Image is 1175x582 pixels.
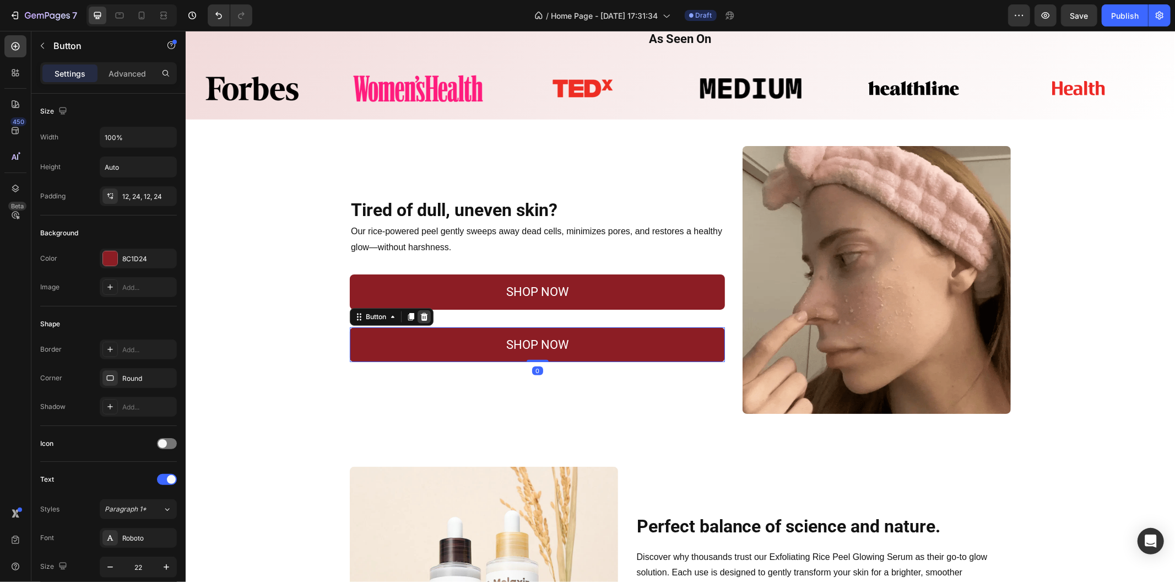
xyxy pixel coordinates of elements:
[450,483,825,509] h2: Perfect balance of science and nature.
[40,475,54,484] div: Text
[122,192,174,202] div: 12, 24, 12, 24
[867,50,919,64] img: [object Object]
[53,39,147,52] p: Button
[321,250,383,272] p: SHOP NOW
[502,46,624,69] img: [object Object]
[164,244,539,279] a: SHOP NOW
[40,162,61,172] div: Height
[122,374,174,384] div: Round
[346,336,358,344] div: 0
[546,10,549,21] span: /
[40,559,69,574] div: Size
[40,402,66,412] div: Shadow
[122,345,174,355] div: Add...
[321,303,383,325] p: SHOP NOW
[1061,4,1097,26] button: Save
[40,132,58,142] div: Width
[696,10,712,20] span: Draft
[178,281,203,291] div: Button
[122,402,174,412] div: Add...
[451,519,824,566] p: Discover why thousands trust our Exfoliating Rice Peel Glowing Serum as their go-to glow solution...
[40,344,62,354] div: Border
[1138,528,1164,554] div: Open Intercom Messenger
[1070,11,1089,20] span: Save
[100,157,176,177] input: Auto
[40,254,57,263] div: Color
[100,127,176,147] input: Auto
[1111,10,1139,21] div: Publish
[40,373,62,383] div: Corner
[10,117,26,126] div: 450
[72,9,77,22] p: 7
[557,115,825,384] img: gempages_557143386495124243-0652b6fc-16fd-4b03-897a-7989afb15004.webp
[1,42,133,73] img: [object Object]
[40,282,59,292] div: Image
[331,42,463,73] img: [object Object]
[186,31,1175,582] iframe: Design area
[683,50,773,64] img: [object Object]
[40,439,53,449] div: Icon
[40,228,78,238] div: Background
[109,68,146,79] p: Advanced
[40,533,54,543] div: Font
[122,283,174,293] div: Add...
[105,504,147,514] span: Paragraph 1*
[164,167,539,192] h2: Tired of dull, uneven skin?
[55,68,85,79] p: Settings
[551,10,658,21] span: Home Page - [DATE] 17:31:34
[100,499,177,519] button: Paragraph 1*
[166,42,298,73] img: [object Object]
[1102,4,1148,26] button: Publish
[122,254,174,264] div: 8C1D24
[40,104,69,119] div: Size
[122,533,174,543] div: Roboto
[40,319,60,329] div: Shape
[4,4,82,26] button: 7
[8,202,26,211] div: Beta
[40,191,66,201] div: Padding
[208,4,252,26] div: Undo/Redo
[40,504,59,514] div: Styles
[164,297,539,332] a: SHOP NOW
[165,193,538,225] p: Our rice-powered peel gently sweeps away dead cells, minimizes pores, and restores a healthy glow...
